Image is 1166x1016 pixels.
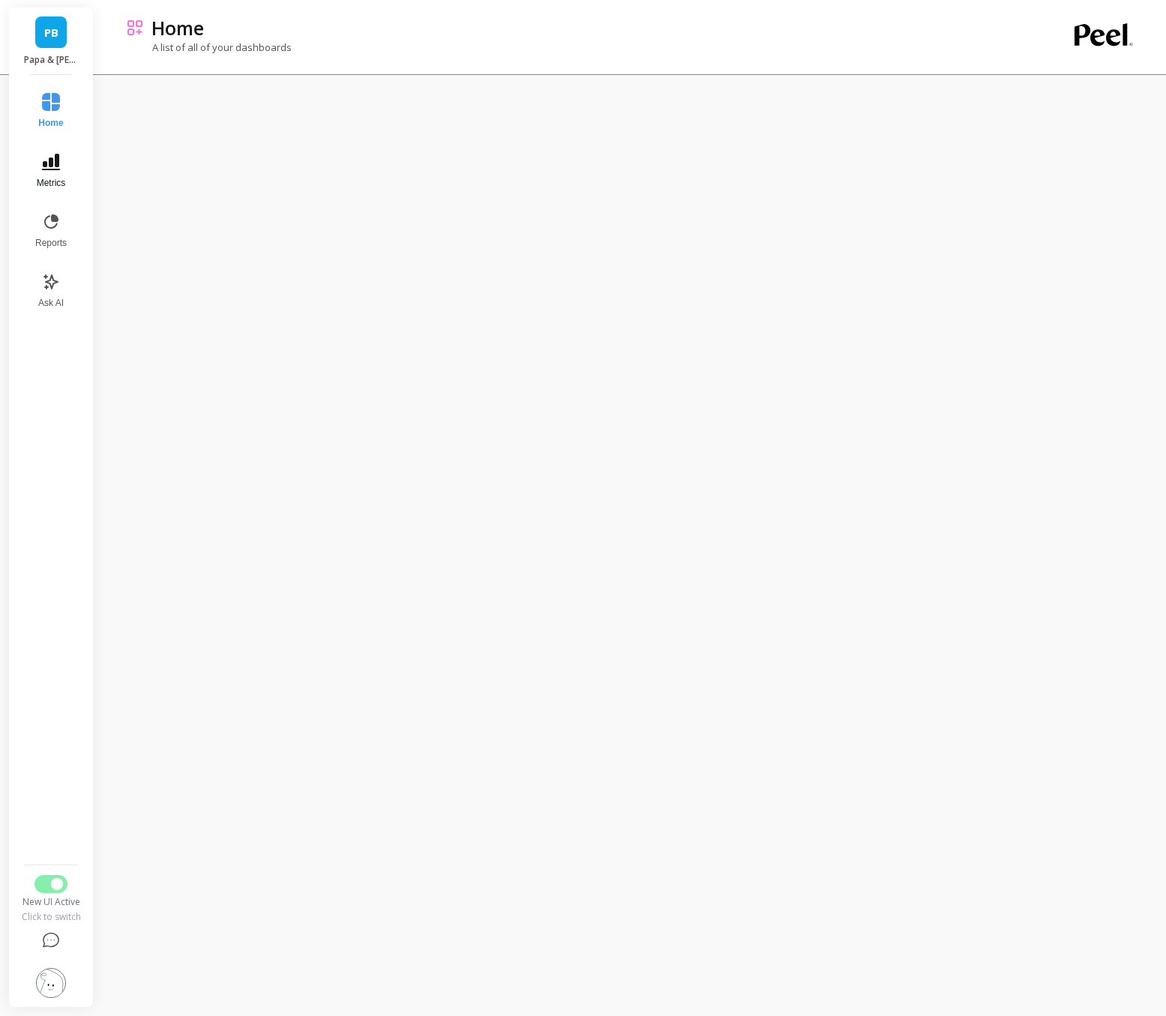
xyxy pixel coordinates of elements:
[24,54,79,66] p: Papa & Barkley
[34,875,67,893] button: Switch to Legacy UI
[38,297,64,309] span: Ask AI
[20,959,82,1007] button: Settings
[126,19,144,37] img: header icon
[126,40,292,54] p: A list of all of your dashboards
[35,237,67,249] span: Reports
[26,204,76,258] button: Reports
[26,264,76,318] button: Ask AI
[37,177,66,189] span: Metrics
[38,117,63,129] span: Home
[151,15,204,40] p: Home
[44,24,58,41] span: PB
[20,911,82,923] div: Click to switch
[26,84,76,138] button: Home
[26,144,76,198] button: Metrics
[20,923,82,959] button: Help
[36,968,66,998] img: profile picture
[20,896,82,908] div: New UI Active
